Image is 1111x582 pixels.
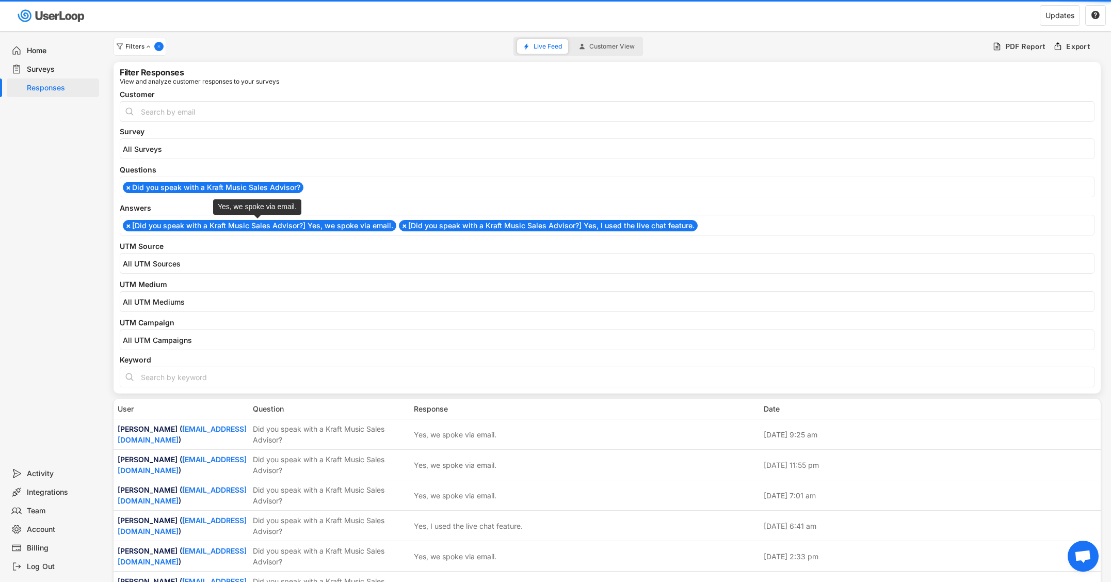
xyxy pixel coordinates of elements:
[1005,42,1046,51] div: PDF Report
[764,551,1097,562] div: [DATE] 2:33 pm
[120,367,1094,387] input: Search by keyword
[123,182,303,193] li: Did you speak with a Kraft Music Sales Advisor?
[27,65,95,74] div: Surveys
[517,39,568,54] button: Live Feed
[764,429,1097,440] div: [DATE] 9:25 am
[1045,12,1074,19] div: Updates
[1091,10,1100,20] text: 
[118,545,247,567] div: [PERSON_NAME] ( )
[27,487,95,497] div: Integrations
[764,490,1097,501] div: [DATE] 7:01 am
[118,455,247,475] a: [EMAIL_ADDRESS][DOMAIN_NAME]
[120,281,1094,288] div: UTM Medium
[123,297,1097,306] input: All UTM Mediums
[1066,42,1090,51] div: Export
[1068,541,1099,572] a: Open chat
[764,521,1097,531] div: [DATE] 6:41 am
[126,184,131,191] span: ×
[120,91,1094,98] div: Customer
[125,43,152,50] div: Filters
[764,460,1097,470] div: [DATE] 11:55 pm
[123,220,396,231] li: [Did you speak with a Kraft Music Sales Advisor?] Yes, we spoke via email.
[118,485,247,505] a: [EMAIL_ADDRESS][DOMAIN_NAME]
[253,403,408,414] div: Question
[414,551,496,562] div: Yes, we spoke via email.
[120,243,1094,250] div: UTM Source
[27,543,95,553] div: Billing
[118,424,247,444] a: [EMAIL_ADDRESS][DOMAIN_NAME]
[414,403,758,414] div: Response
[414,490,496,501] div: Yes, we spoke via email.
[414,429,496,440] div: Yes, we spoke via email.
[118,423,247,445] div: [PERSON_NAME] ( )
[120,68,184,76] div: Filter Responses
[534,43,562,50] span: Live Feed
[120,319,1094,326] div: UTM Campaign
[253,515,408,537] div: Did you speak with a Kraft Music Sales Advisor?
[120,356,1094,364] div: Keyword
[399,220,698,231] li: [Did you speak with a Kraft Music Sales Advisor?] Yes, I used the live chat feature.
[253,454,408,476] div: Did you speak with a Kraft Music Sales Advisor?
[123,259,1097,268] input: All UTM Sources
[414,460,496,470] div: Yes, we spoke via email.
[253,484,408,506] div: Did you speak with a Kraft Music Sales Advisor?
[253,423,408,445] div: Did you speak with a Kraft Music Sales Advisor?
[27,46,95,56] div: Home
[27,525,95,534] div: Account
[253,545,408,567] div: Did you speak with a Kraft Music Sales Advisor?
[118,484,247,506] div: [PERSON_NAME] ( )
[27,469,95,479] div: Activity
[15,5,88,26] img: userloop-logo-01.svg
[120,78,279,85] div: View and analyze customer responses to your surveys
[27,562,95,572] div: Log Out
[27,506,95,516] div: Team
[118,403,247,414] div: User
[118,546,247,566] a: [EMAIL_ADDRESS][DOMAIN_NAME]
[120,205,1094,212] div: Answers
[120,128,1094,135] div: Survey
[120,101,1094,122] input: Search by email
[118,515,247,537] div: [PERSON_NAME] ( )
[120,166,1094,174] div: Questions
[1091,11,1100,20] button: 
[118,454,247,476] div: [PERSON_NAME] ( )
[118,516,247,536] a: [EMAIL_ADDRESS][DOMAIN_NAME]
[123,336,1097,344] input: All UTM Campaigns
[764,403,1097,414] div: Date
[27,83,95,93] div: Responses
[402,222,407,229] span: ×
[414,521,523,531] div: Yes, I used the live chat feature.
[126,222,131,229] span: ×
[589,43,635,50] span: Customer View
[123,145,1097,153] input: All Surveys
[573,39,641,54] button: Customer View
